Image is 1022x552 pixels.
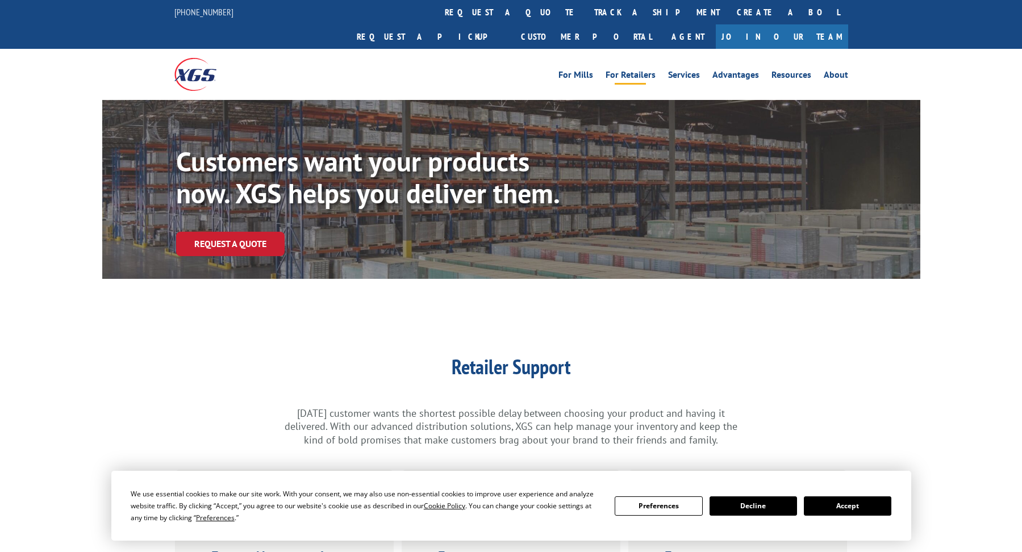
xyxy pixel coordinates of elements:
[348,24,512,49] a: Request a pickup
[660,24,716,49] a: Agent
[424,501,465,511] span: Cookie Policy
[131,488,601,524] div: We use essential cookies to make our site work. With your consent, we may also use non-essential ...
[111,471,911,541] div: Cookie Consent Prompt
[668,70,700,83] a: Services
[196,513,235,522] span: Preferences
[174,6,233,18] a: [PHONE_NUMBER]
[284,357,739,383] h1: Retailer Support
[716,24,848,49] a: Join Our Team
[804,496,891,516] button: Accept
[176,232,285,256] a: Request a Quote
[710,496,797,516] button: Decline
[176,145,583,209] p: Customers want your products now. XGS helps you deliver them.
[824,70,848,83] a: About
[284,407,739,447] p: [DATE] customer wants the shortest possible delay between choosing your product and having it del...
[615,496,702,516] button: Preferences
[558,70,593,83] a: For Mills
[606,70,656,83] a: For Retailers
[512,24,660,49] a: Customer Portal
[712,70,759,83] a: Advantages
[771,70,811,83] a: Resources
